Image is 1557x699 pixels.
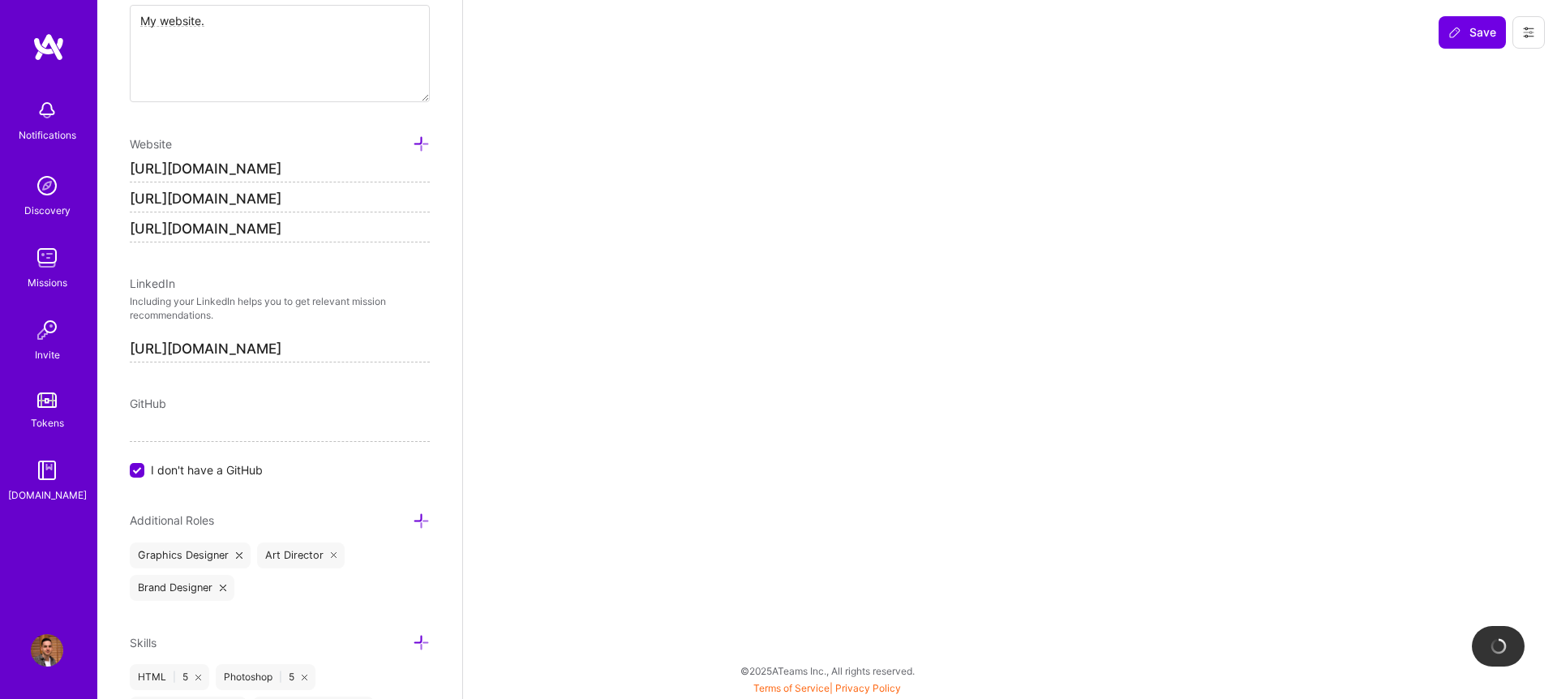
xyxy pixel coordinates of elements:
[236,552,242,559] i: icon Close
[130,137,172,151] span: Website
[28,274,67,291] div: Missions
[8,487,87,504] div: [DOMAIN_NAME]
[130,295,430,323] p: Including your LinkedIn helps you to get relevant mission recommendations.
[151,461,263,478] span: I don't have a GitHub
[31,314,63,346] img: Invite
[216,664,315,690] div: Photoshop 5
[97,650,1557,691] div: © 2025 ATeams Inc., All rights reserved.
[753,682,901,694] span: |
[130,187,430,212] input: http://...
[130,157,430,182] input: http://...
[130,513,214,527] span: Additional Roles
[19,127,76,144] div: Notifications
[130,397,166,410] span: GitHub
[753,682,830,694] a: Terms of Service
[130,664,209,690] div: HTML 5
[195,675,201,680] i: icon Close
[130,575,234,601] div: Brand Designer
[31,634,63,667] img: User Avatar
[37,392,57,408] img: tokens
[32,32,65,62] img: logo
[31,414,64,431] div: Tokens
[173,671,176,684] span: |
[31,94,63,127] img: bell
[24,202,71,219] div: Discovery
[302,675,307,680] i: icon Close
[35,346,60,363] div: Invite
[835,682,901,694] a: Privacy Policy
[31,242,63,274] img: teamwork
[1487,635,1509,657] img: loading
[130,5,430,102] textarea: My website.
[1439,16,1506,49] button: Save
[31,169,63,202] img: discovery
[27,634,67,667] a: User Avatar
[257,542,345,568] div: Art Director
[130,542,251,568] div: Graphics Designer
[130,636,157,650] span: Skills
[130,217,430,242] input: http://...
[279,671,282,684] span: |
[31,454,63,487] img: guide book
[130,277,175,290] span: LinkedIn
[331,552,337,559] i: icon Close
[1448,24,1496,41] span: Save
[220,585,226,591] i: icon Close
